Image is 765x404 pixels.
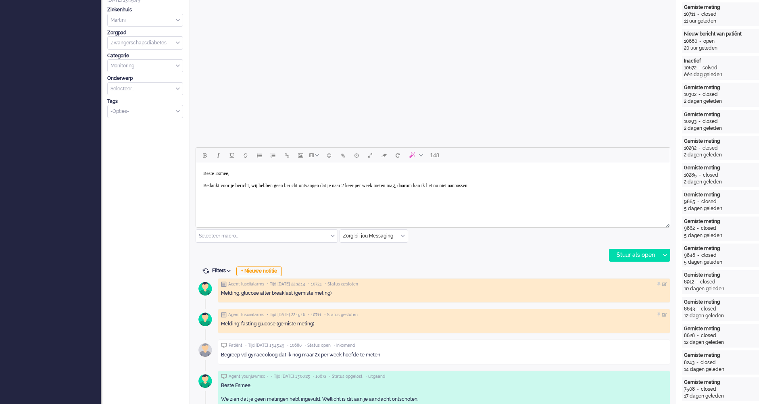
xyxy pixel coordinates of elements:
[684,111,757,118] div: Gemiste meting
[212,268,233,273] span: Filters
[703,172,718,179] div: closed
[695,198,701,205] div: -
[267,312,305,318] span: • Tijd [DATE] 22:15:16
[700,279,715,285] div: closed
[684,58,757,65] div: Inactief
[695,386,701,393] div: -
[684,84,757,91] div: Gemiste meting
[684,125,757,132] div: 2 dagen geleden
[696,145,702,152] div: -
[308,281,322,287] span: • 10724
[304,343,331,348] span: • Status open
[684,299,757,306] div: Gemiste meting
[684,279,694,285] div: 8912
[684,252,695,259] div: 9848
[695,11,701,18] div: -
[684,152,757,158] div: 2 dagen geleden
[195,309,215,329] img: avatar
[684,285,757,292] div: 10 dagen geleden
[684,38,697,45] div: 10680
[236,267,282,276] div: + Nieuwe notitie
[391,148,404,162] button: Reset content
[336,148,350,162] button: Add attachment
[430,152,439,158] span: 148
[195,340,215,360] img: avatar
[684,98,757,105] div: 2 dagen geleden
[313,374,326,379] span: • 10672
[221,343,227,348] img: ic_chat_grey.svg
[701,252,717,259] div: closed
[684,312,757,319] div: 12 dagen geleden
[684,218,757,225] div: Gemiste meting
[252,148,266,162] button: Bullet list
[365,374,385,379] span: • uitgaand
[694,279,700,285] div: -
[684,332,695,339] div: 8628
[221,352,667,358] div: Begreep vd gynaecoloog dat ik nog maar 2x per week hoefde te meten
[280,148,294,162] button: Insert/edit link
[211,148,225,162] button: Italic
[229,343,242,348] span: Patiënt
[695,332,701,339] div: -
[696,65,702,71] div: -
[334,343,355,348] span: • inkomend
[695,252,701,259] div: -
[684,352,757,359] div: Gemiste meting
[684,31,757,37] div: Nieuw bericht van patiënt
[684,91,696,98] div: 10302
[426,148,443,162] button: 148
[107,105,183,118] div: Select Tags
[271,374,310,379] span: • Tijd [DATE] 13:00:25
[684,172,697,179] div: 10285
[684,4,757,11] div: Gemiste meting
[287,343,302,348] span: • 10680
[308,312,321,318] span: • 10711
[228,312,264,318] span: Agent lusciialarms
[696,118,702,125] div: -
[377,148,391,162] button: Clear formatting
[697,172,703,179] div: -
[267,281,305,287] span: • Tijd [DATE] 22:32:14
[107,6,183,13] div: Ziekenhuis
[695,306,701,312] div: -
[684,245,757,252] div: Gemiste meting
[684,359,694,366] div: 8243
[221,374,227,379] img: ic_chat_grey.svg
[363,148,377,162] button: Fullscreen
[229,374,268,379] span: Agent younjuwmsc •
[221,290,667,297] div: Melding: glucose after breakfast (gemiste meting)
[684,198,695,205] div: 9865
[684,339,757,346] div: 12 dagen geleden
[350,148,363,162] button: Delay message
[684,386,695,393] div: 7508
[221,321,667,327] div: Melding: fasting glucose (gemiste meting)
[196,163,670,220] iframe: Rich Text Area
[697,38,703,45] div: -
[195,279,215,299] img: avatar
[684,71,757,78] div: één dag geleden
[684,11,695,18] div: 10711
[684,232,757,239] div: 5 dagen geleden
[195,371,215,391] img: avatar
[684,366,757,373] div: 14 dagen geleden
[684,272,757,279] div: Gemiste meting
[700,359,716,366] div: closed
[684,306,695,312] div: 8643
[684,379,757,386] div: Gemiste meting
[684,225,695,232] div: 9862
[701,225,716,232] div: closed
[329,374,363,379] span: • Status opgelost
[221,281,227,287] img: ic_note_grey.svg
[107,98,183,105] div: Tags
[294,148,307,162] button: Insert/edit image
[696,91,702,98] div: -
[663,220,670,227] div: Resize
[228,281,264,287] span: Agent lusciialarms
[684,145,696,152] div: 10292
[239,148,252,162] button: Strikethrough
[694,359,700,366] div: -
[684,45,757,52] div: 20 uur geleden
[684,325,757,332] div: Gemiste meting
[684,65,696,71] div: 10672
[684,118,696,125] div: 10293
